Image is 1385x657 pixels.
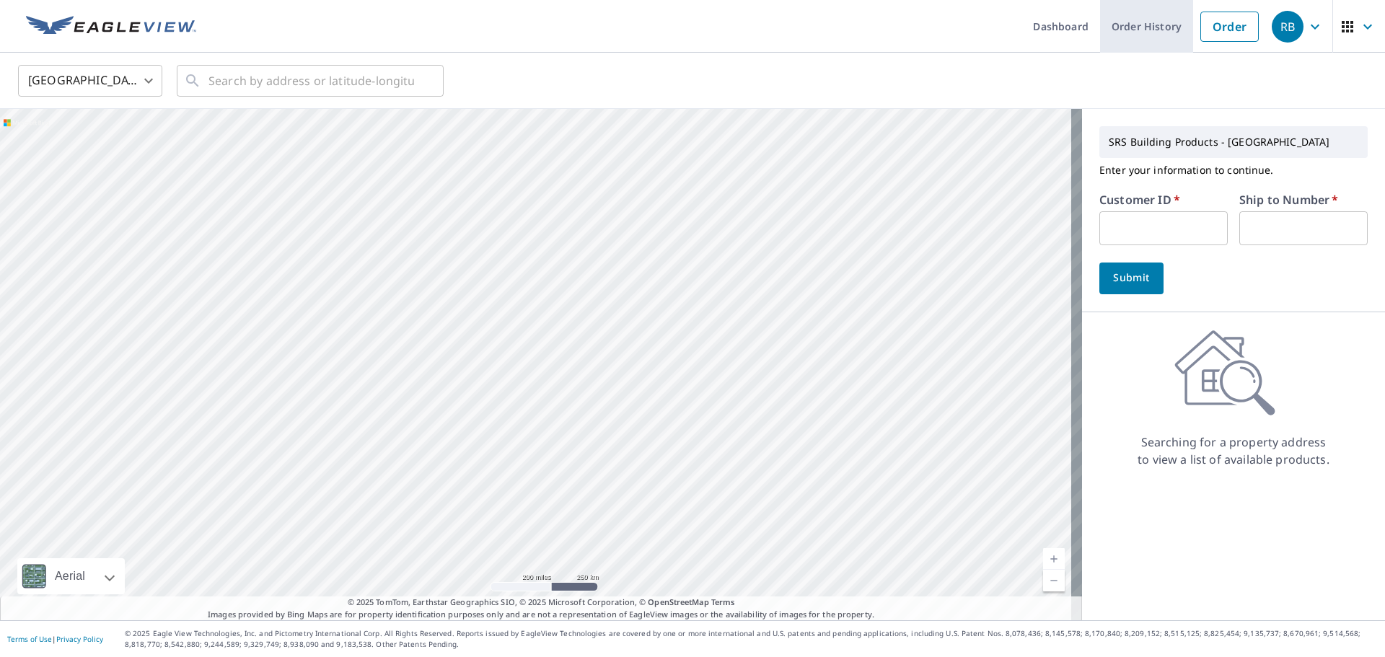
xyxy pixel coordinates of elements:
[648,596,708,607] a: OpenStreetMap
[208,61,414,101] input: Search by address or latitude-longitude
[18,61,162,101] div: [GEOGRAPHIC_DATA]
[1103,130,1364,154] p: SRS Building Products - [GEOGRAPHIC_DATA]
[56,634,103,644] a: Privacy Policy
[1043,548,1065,570] a: Current Level 5, Zoom In
[1239,194,1338,206] label: Ship to Number
[1111,269,1152,287] span: Submit
[711,596,735,607] a: Terms
[1099,194,1180,206] label: Customer ID
[1200,12,1259,42] a: Order
[17,558,125,594] div: Aerial
[1137,433,1330,468] p: Searching for a property address to view a list of available products.
[1099,158,1368,182] p: Enter your information to continue.
[26,16,196,38] img: EV Logo
[7,635,103,643] p: |
[7,634,52,644] a: Terms of Use
[125,628,1378,650] p: © 2025 Eagle View Technologies, Inc. and Pictometry International Corp. All Rights Reserved. Repo...
[1043,570,1065,591] a: Current Level 5, Zoom Out
[1099,263,1164,294] button: Submit
[1272,11,1303,43] div: RB
[50,558,89,594] div: Aerial
[348,596,735,609] span: © 2025 TomTom, Earthstar Geographics SIO, © 2025 Microsoft Corporation, ©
